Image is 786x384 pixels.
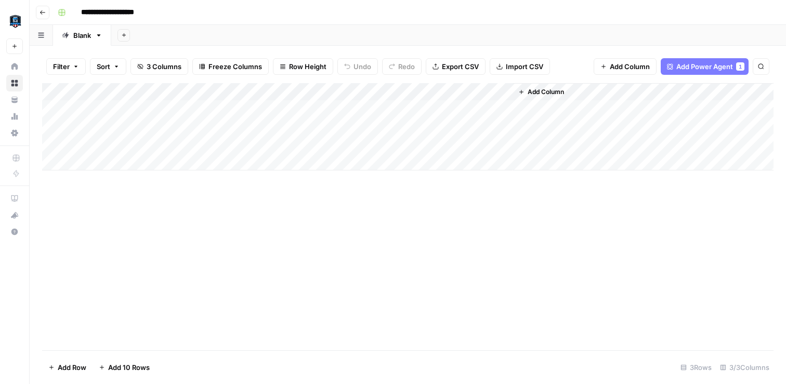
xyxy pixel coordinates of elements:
[93,359,156,376] button: Add 10 Rows
[528,87,564,97] span: Add Column
[426,58,486,75] button: Export CSV
[676,359,716,376] div: 3 Rows
[398,61,415,72] span: Redo
[53,25,111,46] a: Blank
[514,85,568,99] button: Add Column
[676,61,733,72] span: Add Power Agent
[6,125,23,141] a: Settings
[147,61,181,72] span: 3 Columns
[6,223,23,240] button: Help + Support
[46,58,86,75] button: Filter
[736,62,744,71] div: 1
[6,91,23,108] a: Your Data
[53,61,70,72] span: Filter
[661,58,749,75] button: Add Power Agent1
[6,108,23,125] a: Usage
[594,58,657,75] button: Add Column
[73,30,91,41] div: Blank
[7,207,22,223] div: What's new?
[58,362,86,373] span: Add Row
[289,61,326,72] span: Row Height
[716,359,774,376] div: 3/3 Columns
[108,362,150,373] span: Add 10 Rows
[208,61,262,72] span: Freeze Columns
[739,62,742,71] span: 1
[490,58,550,75] button: Import CSV
[442,61,479,72] span: Export CSV
[6,207,23,223] button: What's new?
[90,58,126,75] button: Sort
[6,75,23,91] a: Browse
[6,8,23,34] button: Workspace: CMerriam Workspace
[42,359,93,376] button: Add Row
[6,58,23,75] a: Home
[353,61,371,72] span: Undo
[382,58,422,75] button: Redo
[6,190,23,207] a: AirOps Academy
[6,12,25,31] img: CMerriam Workspace Logo
[97,61,110,72] span: Sort
[610,61,650,72] span: Add Column
[130,58,188,75] button: 3 Columns
[506,61,543,72] span: Import CSV
[273,58,333,75] button: Row Height
[337,58,378,75] button: Undo
[192,58,269,75] button: Freeze Columns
